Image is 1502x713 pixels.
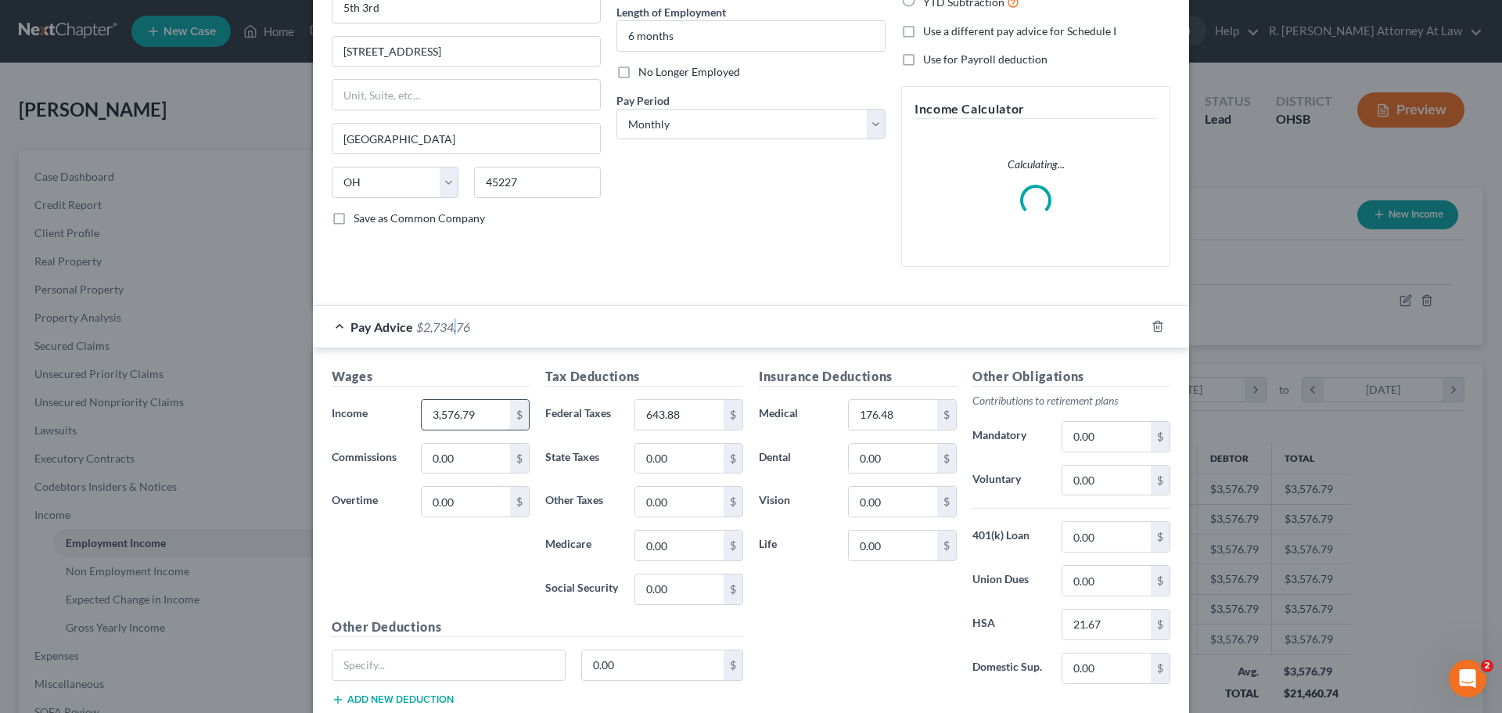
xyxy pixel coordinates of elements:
[923,52,1047,66] span: Use for Payroll deduction
[849,444,937,474] input: 0.00
[635,400,724,430] input: 0.00
[724,400,742,430] div: $
[1151,566,1170,596] div: $
[537,574,627,605] label: Social Security
[332,618,743,637] h5: Other Deductions
[635,444,724,474] input: 0.00
[537,399,627,430] label: Federal Taxes
[332,406,368,420] span: Income
[849,400,937,430] input: 0.00
[332,37,600,67] input: Enter address...
[972,367,1170,387] h5: Other Obligations
[1062,522,1151,552] input: 0.00
[510,400,529,430] div: $
[937,487,956,517] div: $
[937,400,956,430] div: $
[510,487,529,517] div: $
[332,650,565,680] input: Specify...
[1151,610,1170,639] div: $
[332,693,454,706] button: Add new deduction
[1062,422,1151,452] input: 0.00
[965,465,1054,496] label: Voluntary
[914,99,1157,119] h5: Income Calculator
[635,487,724,517] input: 0.00
[1062,466,1151,495] input: 0.00
[937,444,956,474] div: $
[616,94,670,107] span: Pay Period
[965,421,1054,452] label: Mandatory
[616,4,726,20] label: Length of Employment
[751,399,840,430] label: Medical
[724,574,742,604] div: $
[332,124,600,153] input: Enter city...
[965,565,1054,596] label: Union Dues
[582,650,724,680] input: 0.00
[324,486,413,517] label: Overtime
[422,400,510,430] input: 0.00
[724,531,742,560] div: $
[1481,660,1493,672] span: 2
[972,393,1170,409] p: Contributions to retirement plans
[1062,610,1151,639] input: 0.00
[617,21,885,51] input: ex: 2 years
[849,487,937,517] input: 0.00
[510,444,529,474] div: $
[422,444,510,474] input: 0.00
[1151,522,1170,552] div: $
[324,443,413,474] label: Commissions
[537,486,627,517] label: Other Taxes
[965,609,1054,640] label: HSA
[545,367,743,387] h5: Tax Deductions
[1151,654,1170,683] div: $
[537,530,627,561] label: Medicare
[724,650,742,680] div: $
[759,367,957,387] h5: Insurance Deductions
[332,80,600,110] input: Unit, Suite, etc...
[354,211,485,225] span: Save as Common Company
[1062,654,1151,683] input: 0.00
[474,167,601,198] input: Enter zip...
[751,443,840,474] label: Dental
[965,653,1054,684] label: Domestic Sup.
[635,531,724,560] input: 0.00
[350,319,413,334] span: Pay Advice
[537,443,627,474] label: State Taxes
[849,531,937,560] input: 0.00
[332,367,530,387] h5: Wages
[923,24,1116,38] span: Use a different pay advice for Schedule I
[724,487,742,517] div: $
[1151,422,1170,452] div: $
[422,487,510,517] input: 0.00
[416,319,470,334] span: $2,734.76
[1151,466,1170,495] div: $
[937,531,956,560] div: $
[638,65,740,78] span: No Longer Employed
[751,530,840,561] label: Life
[914,157,1157,172] p: Calculating...
[965,521,1054,553] label: 401(k) Loan
[635,574,724,604] input: 0.00
[1062,566,1151,596] input: 0.00
[751,486,840,517] label: Vision
[724,444,742,474] div: $
[1449,660,1486,697] iframe: Intercom live chat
